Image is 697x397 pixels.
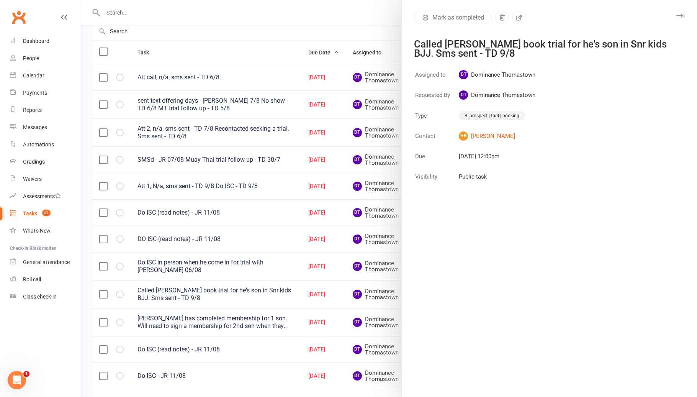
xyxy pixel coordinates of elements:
[459,111,525,120] div: B. prospect | trial | booking
[10,136,81,153] a: Automations
[23,193,61,199] div: Assessments
[459,131,468,141] span: HB
[459,70,468,79] span: DT
[23,141,54,148] div: Automations
[23,159,45,165] div: Gradings
[23,228,51,234] div: What's New
[8,371,26,389] iframe: Intercom live chat
[459,90,468,100] span: DT
[459,70,535,79] span: Dominance Thomastown
[10,188,81,205] a: Assessments
[10,205,81,222] a: Tasks 22
[415,70,458,89] td: Assigned to
[10,153,81,171] a: Gradings
[23,90,47,96] div: Payments
[23,124,47,130] div: Messages
[415,131,458,151] td: Contact
[459,131,535,141] a: HB[PERSON_NAME]
[10,271,81,288] a: Roll call
[458,172,536,191] td: Public task
[415,172,458,191] td: Visibility
[459,90,535,100] span: Dominance Thomastown
[415,151,458,171] td: Due
[10,288,81,305] a: Class kiosk mode
[10,222,81,240] a: What's New
[10,67,81,84] a: Calendar
[23,371,29,377] span: 1
[23,259,70,265] div: General attendance
[23,276,41,282] div: Roll call
[42,210,51,216] span: 22
[23,55,39,61] div: People
[23,72,44,79] div: Calendar
[10,119,81,136] a: Messages
[10,171,81,188] a: Waivers
[10,50,81,67] a: People
[23,210,37,217] div: Tasks
[23,38,49,44] div: Dashboard
[23,107,42,113] div: Reports
[9,8,28,27] a: Clubworx
[10,33,81,50] a: Dashboard
[415,110,458,130] td: Type
[414,11,492,24] button: Mark as completed
[23,294,57,300] div: Class check-in
[10,254,81,271] a: General attendance kiosk mode
[415,90,458,110] td: Requested By
[458,151,536,171] td: [DATE] 12:00pm
[414,39,675,58] div: Called [PERSON_NAME] book trial for he's son in Snr kids BJJ. Sms sent - TD 9/8
[23,176,42,182] div: Waivers
[10,102,81,119] a: Reports
[10,84,81,102] a: Payments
